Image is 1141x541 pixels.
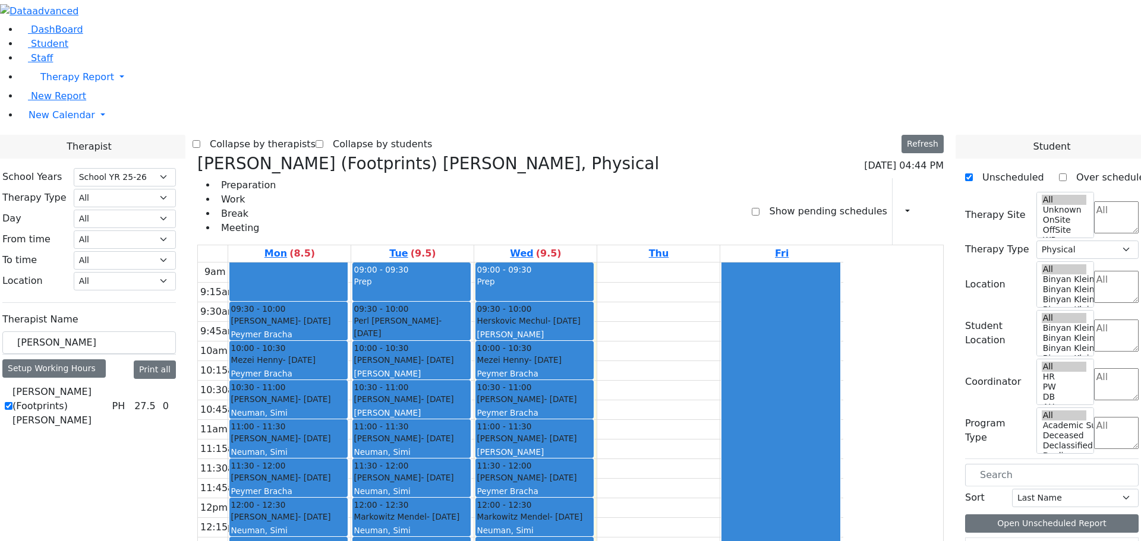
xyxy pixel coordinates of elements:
div: Neuman, Simi [231,407,346,419]
div: [PERSON_NAME] [477,432,592,444]
span: New Report [31,90,86,102]
div: Peymer Bracha [477,485,592,497]
span: Student [1033,140,1070,154]
option: AH [1042,402,1087,412]
div: 11:45am [198,481,245,495]
a: Therapy Report [19,65,1141,89]
option: All [1042,195,1087,205]
div: [PERSON_NAME] [354,407,469,419]
div: Prep [477,276,592,287]
option: Declassified [1042,441,1087,451]
option: Binyan Klein 4 [1042,333,1087,343]
label: Collapse by therapists [200,135,316,154]
option: All [1042,313,1087,323]
span: 09:30 - 10:00 [231,303,285,315]
button: Print all [134,360,176,379]
textarea: Search [1094,368,1139,400]
div: [PERSON_NAME] [354,393,469,405]
a: Staff [19,52,53,64]
option: Binyan Klein 3 [1042,295,1087,305]
div: Setup Working Hours [2,359,106,378]
span: - [DATE] [544,394,576,404]
div: 10am [198,344,230,358]
div: [PERSON_NAME] [354,368,469,379]
option: OnSite [1042,215,1087,225]
div: Neuman, Simi [354,485,469,497]
option: DB [1042,392,1087,402]
span: 09:30 - 10:00 [354,303,408,315]
label: Student Location [965,319,1029,347]
label: (9.5) [536,246,562,261]
label: Program Type [965,416,1029,445]
span: 11:00 - 11:30 [477,420,531,432]
a: New Calendar [19,103,1141,127]
div: 0 [160,399,171,413]
label: Day [2,211,21,226]
span: - [DATE] [354,316,442,337]
span: Student [31,38,68,49]
span: 11:30 - 12:00 [231,460,285,472]
div: 27.5 [132,399,158,413]
span: - [DATE] [298,434,330,443]
span: - [DATE] [298,512,330,521]
label: School Years [2,170,62,184]
span: New Calendar [29,109,95,121]
button: Refresh [902,135,944,153]
label: Collapse by students [323,135,432,154]
span: - [DATE] [548,316,581,325]
div: Neuman, Simi [477,524,592,536]
div: [PERSON_NAME] [477,328,592,340]
div: Neuman, Simi [354,524,469,536]
label: Therapy Site [965,208,1026,222]
div: 11am [198,422,230,436]
div: Peymer Bracha [231,368,346,379]
option: WP [1042,235,1087,245]
a: September 3, 2025 [508,245,563,262]
textarea: Search [1094,417,1139,449]
a: Student [19,38,68,49]
span: 09:00 - 09:30 [477,265,531,274]
span: 11:30 - 12:00 [477,460,531,472]
option: Unknown [1042,205,1087,215]
div: 9:15am [198,285,239,299]
div: Perl [PERSON_NAME] [354,315,469,339]
option: Binyan Klein 3 [1042,343,1087,353]
div: 11:15am [198,442,245,456]
div: 9:45am [198,324,239,338]
span: 09:30 - 10:00 [477,303,531,315]
option: All [1042,362,1087,372]
option: Deceased [1042,431,1087,441]
div: PH [107,399,130,413]
option: Binyan Klein 2 [1042,305,1087,315]
li: Break [216,207,276,221]
label: From time [2,232,51,246]
label: (9.5) [411,246,436,261]
div: Setup [926,201,932,222]
label: Therapy Type [2,191,67,205]
div: 11:30am [198,461,245,476]
div: 9:30am [198,305,239,319]
span: 10:00 - 10:30 [477,342,531,354]
span: - [DATE] [427,512,459,521]
option: HR [1042,372,1087,382]
span: - [DATE] [421,473,453,482]
div: [PERSON_NAME] [477,393,592,405]
span: 10:30 - 11:00 [231,381,285,393]
option: All [1042,264,1087,274]
div: Peymer Bracha [477,407,592,419]
div: Mezei Henny [231,354,346,366]
option: Binyan Klein 5 [1042,274,1087,284]
label: Unscheduled [973,168,1044,187]
textarea: Search [1094,319,1139,352]
li: Work [216,192,276,207]
span: 10:30 - 11:00 [354,381,408,393]
label: Location [2,274,43,288]
a: September 5, 2025 [773,245,791,262]
span: - [DATE] [298,316,330,325]
textarea: Search [1094,271,1139,303]
span: 11:00 - 11:30 [231,420,285,432]
option: Declines [1042,451,1087,461]
a: September 1, 2025 [262,245,317,262]
div: [PERSON_NAME] [231,432,346,444]
div: Peymer Bracha [477,368,592,379]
